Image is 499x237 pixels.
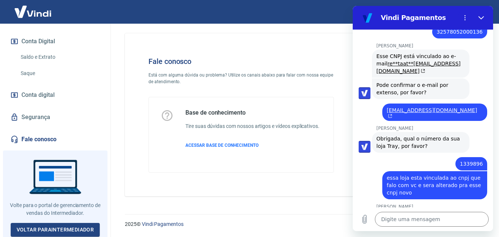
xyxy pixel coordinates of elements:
span: Conta digital [21,90,55,100]
p: 2025 © [125,220,481,228]
h6: Tire suas dúvidas com nossos artigos e vídeos explicativos. [185,122,319,130]
img: Fale conosco [352,45,464,144]
button: Conta Digital [9,33,102,50]
h5: Base de conhecimento [185,109,319,116]
button: Sair [464,5,490,19]
a: Vindi Pagamentos [142,221,184,227]
a: Fale conosco [9,131,102,148]
a: Saque [18,66,102,81]
a: Voltar paraIntermediador [11,223,100,237]
span: ACESSAR BASE DE CONHECIMENTO [185,143,259,148]
a: Conta digital [9,87,102,103]
img: Vindi [9,0,57,23]
p: Está com alguma dúvida ou problema? Utilize os canais abaixo para falar com nossa equipe de atend... [148,72,334,85]
h4: Fale conosco [148,57,334,66]
iframe: Janela de mensagens [353,6,493,231]
a: Saldo e Extrato [18,50,102,65]
a: Segurança [9,109,102,125]
a: ACESSAR BASE DE CONHECIMENTO [185,142,319,149]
